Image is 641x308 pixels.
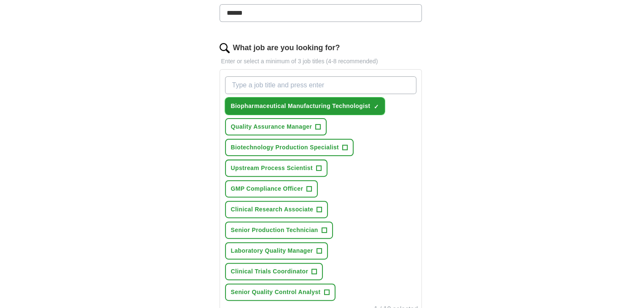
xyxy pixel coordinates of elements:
[225,263,323,280] button: Clinical Trials Coordinator
[225,201,328,218] button: Clinical Research Associate
[225,76,416,94] input: Type a job title and press enter
[233,42,340,54] label: What job are you looking for?
[225,222,333,239] button: Senior Production Technician
[225,139,354,156] button: Biotechnology Production Specialist
[231,164,313,173] span: Upstream Process Scientist
[225,242,328,259] button: Laboratory Quality Manager
[231,102,370,111] span: Biopharmaceutical Manufacturing Technologist
[225,118,327,135] button: Quality Assurance Manager
[231,288,321,297] span: Senior Quality Control Analyst
[225,284,335,301] button: Senior Quality Control Analyst
[231,205,314,214] span: Clinical Research Associate
[225,159,327,177] button: Upstream Process Scientist
[373,103,378,110] span: ✓
[225,97,385,115] button: Biopharmaceutical Manufacturing Technologist✓
[231,226,318,235] span: Senior Production Technician
[231,246,313,255] span: Laboratory Quality Manager
[225,180,318,197] button: GMP Compliance Officer
[231,267,308,276] span: Clinical Trials Coordinator
[231,122,312,131] span: Quality Assurance Manager
[231,184,303,193] span: GMP Compliance Officer
[231,143,339,152] span: Biotechnology Production Specialist
[220,57,422,66] p: Enter or select a minimum of 3 job titles (4-8 recommended)
[220,43,230,53] img: search.png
